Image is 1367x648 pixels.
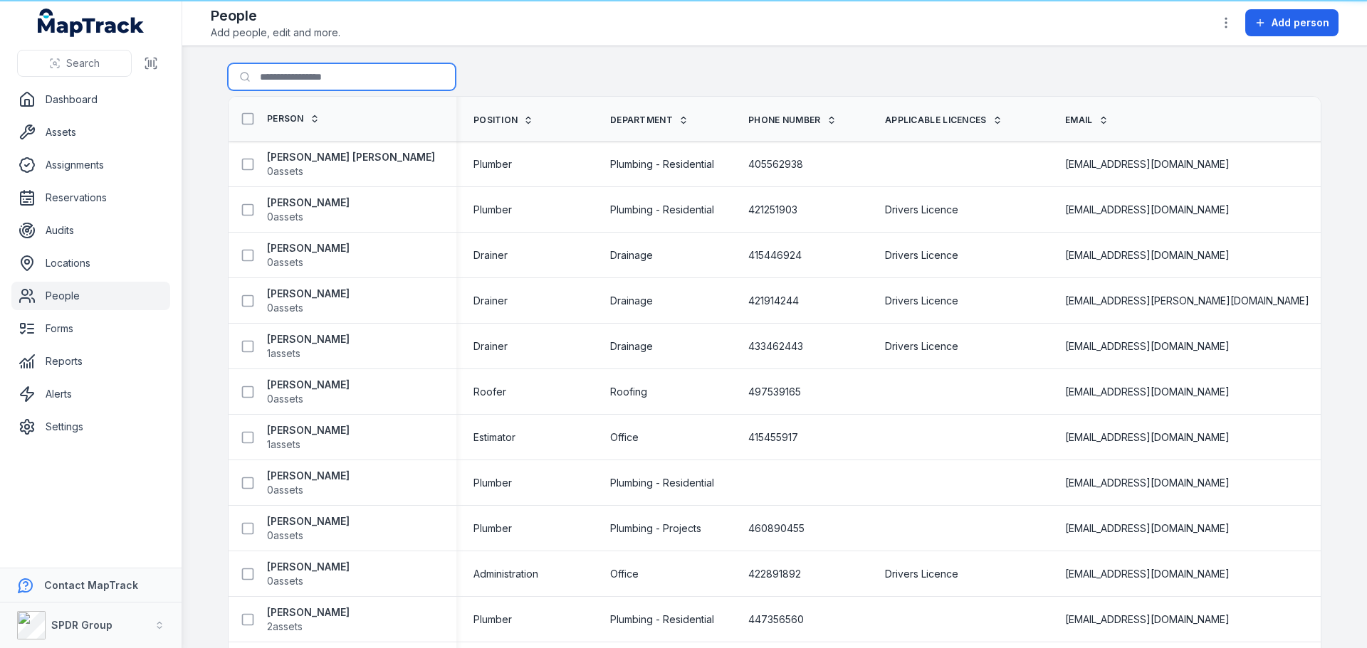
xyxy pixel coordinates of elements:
span: 1 assets [267,346,300,361]
span: Drainage [610,339,653,354]
span: Administration [473,567,538,581]
strong: [PERSON_NAME] [267,287,350,301]
span: Department [610,115,673,126]
strong: [PERSON_NAME] [PERSON_NAME] [267,150,435,164]
a: Forms [11,314,170,343]
strong: [PERSON_NAME] [267,196,350,210]
a: [PERSON_NAME]2assets [267,605,350,634]
a: [PERSON_NAME]0assets [267,469,350,497]
a: Reservations [11,184,170,212]
span: Drivers Licence [885,567,958,581]
span: 421914244 [748,294,799,308]
span: Email [1065,115,1093,126]
span: Phone Number [748,115,821,126]
span: 0 assets [267,210,303,224]
span: 460890455 [748,521,805,536]
span: [EMAIL_ADDRESS][DOMAIN_NAME] [1065,612,1230,627]
span: 447356560 [748,612,804,627]
span: [EMAIL_ADDRESS][DOMAIN_NAME] [1065,385,1230,399]
a: Assets [11,118,170,147]
span: [EMAIL_ADDRESS][PERSON_NAME][DOMAIN_NAME] [1065,294,1309,308]
a: [PERSON_NAME]0assets [267,514,350,543]
strong: Contact MapTrack [44,579,138,591]
a: [PERSON_NAME]0assets [267,196,350,224]
span: 0 assets [267,301,303,315]
span: 0 assets [267,483,303,497]
span: Plumber [473,521,512,536]
span: 422891892 [748,567,801,581]
strong: [PERSON_NAME] [267,469,350,483]
strong: [PERSON_NAME] [267,378,350,392]
span: Position [473,115,518,126]
span: [EMAIL_ADDRESS][DOMAIN_NAME] [1065,567,1230,581]
span: Roofer [473,385,506,399]
strong: [PERSON_NAME] [267,514,350,529]
a: Locations [11,249,170,277]
span: [EMAIL_ADDRESS][DOMAIN_NAME] [1065,248,1230,262]
h2: People [211,6,340,26]
span: Drainer [473,294,508,308]
span: Plumbing - Residential [610,203,714,217]
span: Office [610,430,639,445]
a: [PERSON_NAME]0assets [267,287,350,315]
a: Department [610,115,688,126]
a: Settings [11,413,170,441]
button: Search [17,50,132,77]
span: 1 assets [267,437,300,452]
span: [EMAIL_ADDRESS][DOMAIN_NAME] [1065,339,1230,354]
strong: [PERSON_NAME] [267,332,350,346]
strong: [PERSON_NAME] [267,605,350,620]
a: [PERSON_NAME]0assets [267,241,350,270]
a: People [11,282,170,310]
span: 2 assets [267,620,303,634]
span: [EMAIL_ADDRESS][DOMAIN_NAME] [1065,203,1230,217]
span: [EMAIL_ADDRESS][DOMAIN_NAME] [1065,521,1230,536]
span: Plumber [473,476,512,490]
span: Drainage [610,294,653,308]
a: [PERSON_NAME]0assets [267,378,350,406]
a: Applicable Licences [885,115,1002,126]
a: MapTrack [38,9,145,37]
a: [PERSON_NAME]0assets [267,560,350,588]
strong: [PERSON_NAME] [267,241,350,255]
span: Applicable Licences [885,115,987,126]
a: Audits [11,216,170,245]
a: Email [1065,115,1109,126]
span: Person [267,113,304,124]
span: Drivers Licence [885,248,958,262]
span: [EMAIL_ADDRESS][DOMAIN_NAME] [1065,476,1230,490]
span: 0 assets [267,574,303,588]
span: Plumber [473,612,512,627]
a: Person [267,113,320,124]
a: Assignments [11,151,170,179]
strong: SPDR Group [51,619,112,631]
span: Drainage [610,248,653,262]
span: Estimator [473,430,515,445]
span: Office [610,567,639,581]
span: 0 assets [267,255,303,270]
span: [EMAIL_ADDRESS][DOMAIN_NAME] [1065,430,1230,445]
span: 415455917 [748,430,798,445]
span: 0 assets [267,529,303,543]
a: Phone Number [748,115,837,126]
span: Search [66,56,100,70]
span: Plumbing - Projects [610,521,701,536]
span: 421251903 [748,203,797,217]
span: 0 assets [267,392,303,406]
a: Alerts [11,380,170,408]
a: [PERSON_NAME] [PERSON_NAME]0assets [267,150,435,179]
span: Roofing [610,385,647,399]
span: 415446924 [748,248,802,262]
span: Drainer [473,248,508,262]
a: [PERSON_NAME]1assets [267,423,350,452]
span: Plumber [473,203,512,217]
span: Plumber [473,157,512,171]
span: Plumbing - Residential [610,612,714,627]
span: Plumbing - Residential [610,157,714,171]
span: 405562938 [748,157,803,171]
span: Add people, edit and more. [211,26,340,40]
a: [PERSON_NAME]1assets [267,332,350,361]
a: Dashboard [11,85,170,114]
button: Add person [1245,9,1339,36]
a: Reports [11,347,170,376]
